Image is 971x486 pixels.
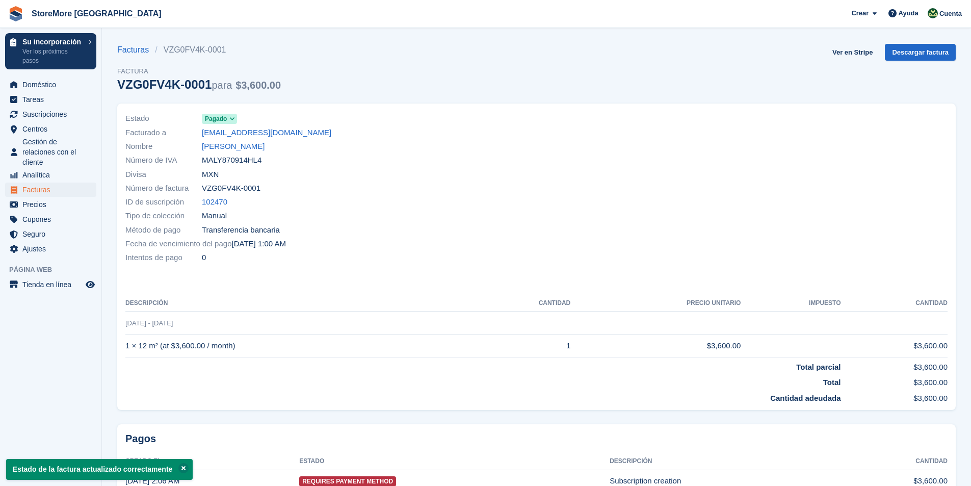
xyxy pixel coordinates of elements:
span: Número de IVA [125,155,202,166]
a: menu [5,168,96,182]
a: [EMAIL_ADDRESS][DOMAIN_NAME] [202,127,331,139]
span: Estado [125,113,202,124]
p: Su incorporación [22,38,83,45]
span: Seguro [22,227,84,241]
time: 2025-09-02 07:00:00 UTC [231,238,285,250]
th: Creado el [125,453,299,470]
th: Descripción [610,453,838,470]
td: $3,600.00 [841,335,948,357]
th: Cantidad [841,295,948,312]
a: menú [5,277,96,292]
a: menu [5,137,96,167]
strong: Total [823,378,841,387]
span: VZG0FV4K-0001 [202,183,260,194]
a: Su incorporación Ver los próximos pasos [5,33,96,69]
span: Número de factura [125,183,202,194]
span: Facturas [22,183,84,197]
span: Factura [117,66,281,76]
th: Impuesto [741,295,841,312]
span: $3,600.00 [235,80,281,91]
p: Estado de la factura actualizado correctamente [6,459,193,480]
span: Centros [22,122,84,136]
span: Precios [22,197,84,212]
a: Pagado [202,113,237,124]
span: Transferencia bancaria [202,224,280,236]
span: Ayuda [899,8,918,18]
span: Cuenta [939,9,962,19]
span: Pagado [205,114,227,123]
span: Fecha de vencimiento del pago [125,238,231,250]
td: $3,600.00 [841,357,948,373]
span: Crear [851,8,869,18]
strong: Cantidad adeudada [770,394,841,402]
th: Descripción [125,295,470,312]
span: Tipo de colección [125,210,202,222]
a: Descargar factura [885,44,956,61]
span: Tareas [22,92,84,107]
a: Facturas [117,44,155,56]
a: menu [5,92,96,107]
strong: Total parcial [796,363,841,371]
span: ID de suscripción [125,196,202,208]
span: Divisa [125,169,202,181]
nav: breadcrumbs [117,44,281,56]
span: Gestión de relaciones con el cliente [22,137,84,167]
span: Suscripciones [22,107,84,121]
div: VZG0FV4K-0001 [117,78,281,91]
td: $3,600.00 [841,389,948,404]
a: [PERSON_NAME] [202,141,265,152]
img: stora-icon-8386f47178a22dfd0bd8f6a31ec36ba5ce8667c1dd55bd0f319d3a0aa187defe.svg [8,6,23,21]
a: menu [5,197,96,212]
span: Analítica [22,168,84,182]
th: Estado [299,453,610,470]
span: Facturado a [125,127,202,139]
th: Precio unitario [570,295,741,312]
a: 102470 [202,196,227,208]
td: 1 × 12 m² (at $3,600.00 / month) [125,335,470,357]
a: menu [5,78,96,92]
a: menu [5,183,96,197]
span: Nombre [125,141,202,152]
span: Doméstico [22,78,84,92]
time: 2025-09-01 08:06:40 UTC [125,476,179,485]
span: Método de pago [125,224,202,236]
span: Cupones [22,212,84,226]
span: Manual [202,210,227,222]
a: menu [5,212,96,226]
span: MALY870914HL4 [202,155,261,166]
a: menu [5,227,96,241]
a: menu [5,242,96,256]
span: Página web [9,265,101,275]
span: Intentos de pago [125,252,202,264]
span: Tienda en línea [22,277,84,292]
p: Ver los próximos pasos [22,47,83,65]
th: Cantidad [838,453,948,470]
span: para [212,80,232,91]
span: Ajustes [22,242,84,256]
img: Claudia Cortes [928,8,938,18]
a: StoreMore [GEOGRAPHIC_DATA] [28,5,166,22]
a: menu [5,107,96,121]
a: Vista previa de la tienda [84,278,96,291]
a: menu [5,122,96,136]
span: MXN [202,169,219,181]
td: 1 [470,335,571,357]
span: 0 [202,252,206,264]
a: Ver en Stripe [828,44,877,61]
span: [DATE] - [DATE] [125,319,173,327]
td: $3,600.00 [570,335,741,357]
h2: Pagos [125,432,948,445]
td: $3,600.00 [841,373,948,389]
th: CANTIDAD [470,295,571,312]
